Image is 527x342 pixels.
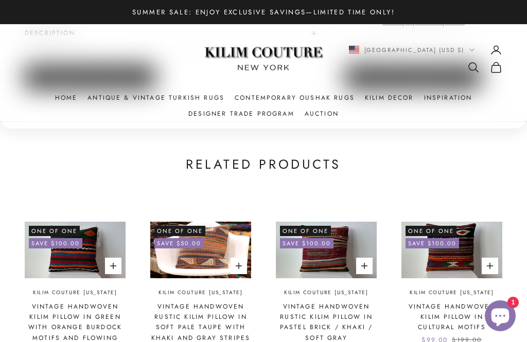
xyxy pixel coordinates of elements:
[482,300,519,334] inbox-online-store-chat: Shopify online store chat
[188,108,294,118] a: Designer Trade Program
[33,289,117,297] a: Kilim Couture [US_STATE]
[159,289,243,297] a: Kilim Couture [US_STATE]
[87,93,224,103] a: Antique & Vintage Turkish Rugs
[25,222,126,278] img: Vintage Turkish kilim pillow with earthy green, orange, and blue hues, featuring intricate burdoc...
[284,289,368,297] a: Kilim Couture [US_STATE]
[280,226,331,236] span: One of One
[305,108,339,118] a: Auction
[276,222,377,278] img: Rustic vintage Turkish kilim pillow in pastel brick, khaki, and soft gray stripes with tribal mot...
[348,43,502,73] nav: Secondary navigation
[401,301,502,333] a: Vintage Handwoven Kilim Pillow in Cultural Motifs
[280,238,333,248] on-sale-badge: Save $100.00
[365,93,414,103] summary: Kilim Decor
[406,226,456,236] span: One of One
[154,238,204,248] on-sale-badge: Save $50.00
[154,226,205,236] span: One of One
[55,93,78,103] a: Home
[235,93,355,103] a: Contemporary Oushak Rugs
[401,222,502,278] img: Sustainable Handwoven Vintage Kilim Pillow with Unique Tribal Motifs, Perfect for Luxe and Eclect...
[199,34,328,83] img: Logo of Kilim Couture New York
[29,238,82,248] on-sale-badge: Save $100.00
[410,289,494,297] a: Kilim Couture [US_STATE]
[186,155,341,174] h2: Related Products
[29,226,80,236] span: One of One
[132,7,395,17] p: Summer Sale: Enjoy Exclusive Savings—Limited Time Only!
[406,238,459,248] on-sale-badge: Save $100.00
[25,93,502,119] nav: Primary navigation
[349,45,475,54] button: Change country or currency
[349,46,359,53] img: United States
[364,45,465,54] span: [GEOGRAPHIC_DATA] (USD $)
[424,93,472,103] a: Inspiration
[150,222,251,278] img: Vintage Handwoven Kilim Pillow. Crafted from authentic Turkish kilim fragments, this unique decor...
